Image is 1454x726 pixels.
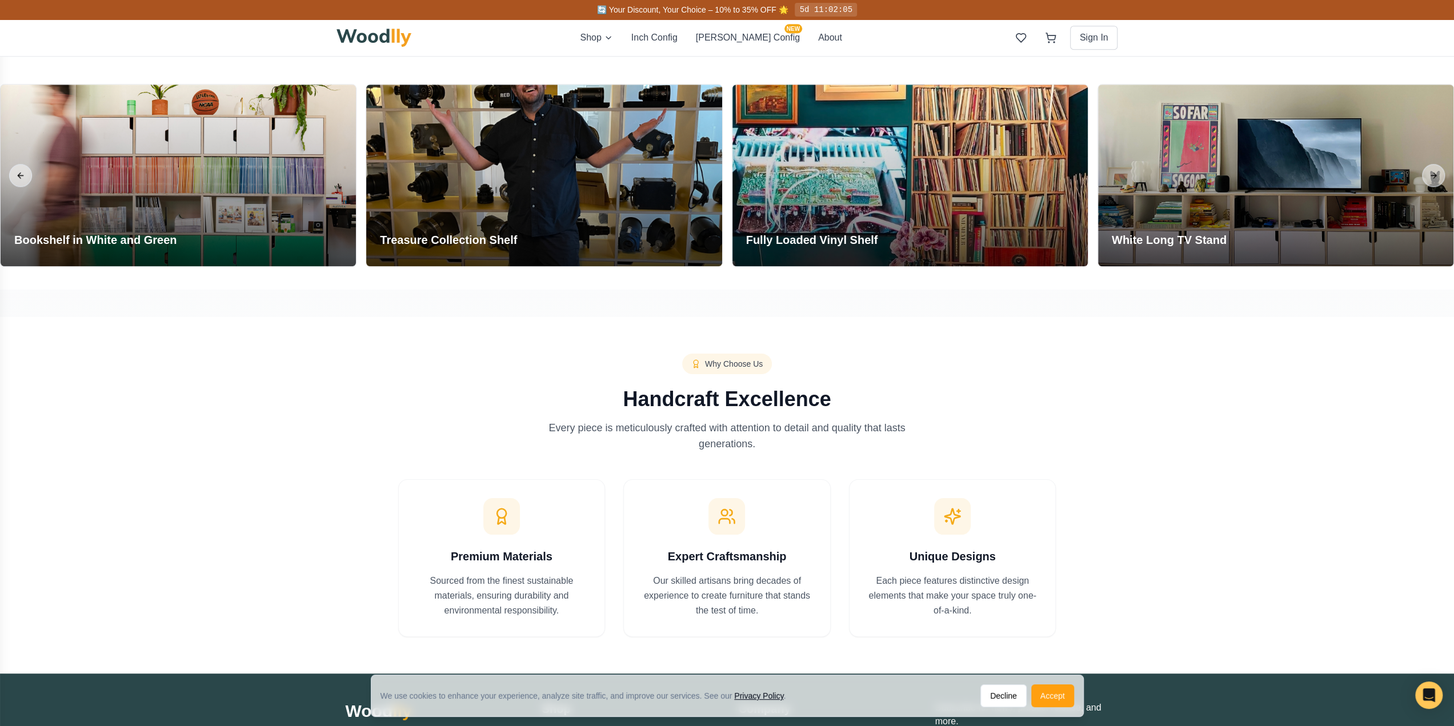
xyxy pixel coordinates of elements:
[734,691,783,700] a: Privacy Policy
[535,420,919,452] p: Every piece is meticulously crafted with attention to detail and quality that lasts generations.
[868,573,1038,618] p: Each piece features distinctive design elements that make your space truly one-of-a-kind.
[597,5,788,14] span: 🔄 Your Discount, Your Choice – 10% to 35% OFF 🌟
[337,29,412,47] img: Woodlly
[417,573,587,618] p: Sourced from the finest sustainable materials, ensuring durability and environmental responsibility.
[746,232,878,248] h3: Fully Loaded Vinyl Shelf
[784,24,802,33] span: NEW
[580,31,612,45] button: Shop
[705,358,763,370] span: Why Choose Us
[380,690,795,701] div: We use cookies to enhance your experience, analyze site traffic, and improve our services. See our .
[1112,232,1227,248] h3: White Long TV Stand
[642,573,812,618] p: Our skilled artisans bring decades of experience to create furniture that stands the test of time.
[696,31,800,45] button: [PERSON_NAME] ConfigNEW
[1031,684,1074,707] button: Accept
[417,548,587,564] h3: Premium Materials
[14,232,177,248] h3: Bookshelf in White and Green
[642,548,812,564] h3: Expert Craftsmanship
[980,684,1027,707] button: Decline
[341,388,1113,411] h2: Handcraft Excellence
[631,31,678,45] button: Inch Config
[795,3,856,17] div: 5d 11:02:05
[818,31,842,45] button: About
[1070,26,1118,50] button: Sign In
[1415,681,1443,709] div: Open Intercom Messenger
[868,548,1038,564] h3: Unique Designs
[380,232,517,248] h3: Treasure Collection Shelf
